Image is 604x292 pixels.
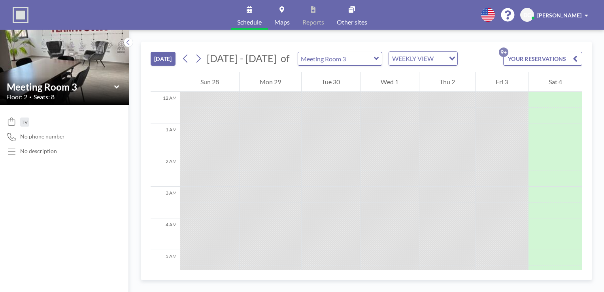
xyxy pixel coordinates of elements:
[6,93,27,101] span: Floor: 2
[207,52,277,64] span: [DATE] - [DATE]
[20,133,65,140] span: No phone number
[22,119,28,125] span: TV
[34,93,55,101] span: Seats: 8
[151,218,180,250] div: 4 AM
[389,52,457,65] div: Search for option
[7,81,114,93] input: Meeting Room 3
[298,52,374,65] input: Meeting Room 3
[419,72,475,92] div: Thu 2
[361,72,419,92] div: Wed 1
[523,11,531,19] span: DC
[240,72,301,92] div: Mon 29
[528,72,582,92] div: Sat 4
[20,148,57,155] div: No description
[151,187,180,218] div: 3 AM
[13,7,28,23] img: organization-logo
[302,72,360,92] div: Tue 30
[29,95,32,100] span: •
[281,52,289,64] span: of
[337,19,367,25] span: Other sites
[503,52,582,66] button: YOUR RESERVATIONS9+
[476,72,528,92] div: Fri 3
[151,92,180,123] div: 12 AM
[537,12,581,19] span: [PERSON_NAME]
[391,53,435,64] span: WEEKLY VIEW
[151,52,176,66] button: [DATE]
[237,19,262,25] span: Schedule
[436,53,444,64] input: Search for option
[151,155,180,187] div: 2 AM
[180,72,239,92] div: Sun 28
[302,19,324,25] span: Reports
[151,123,180,155] div: 1 AM
[151,250,180,282] div: 5 AM
[274,19,290,25] span: Maps
[499,47,508,57] p: 9+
